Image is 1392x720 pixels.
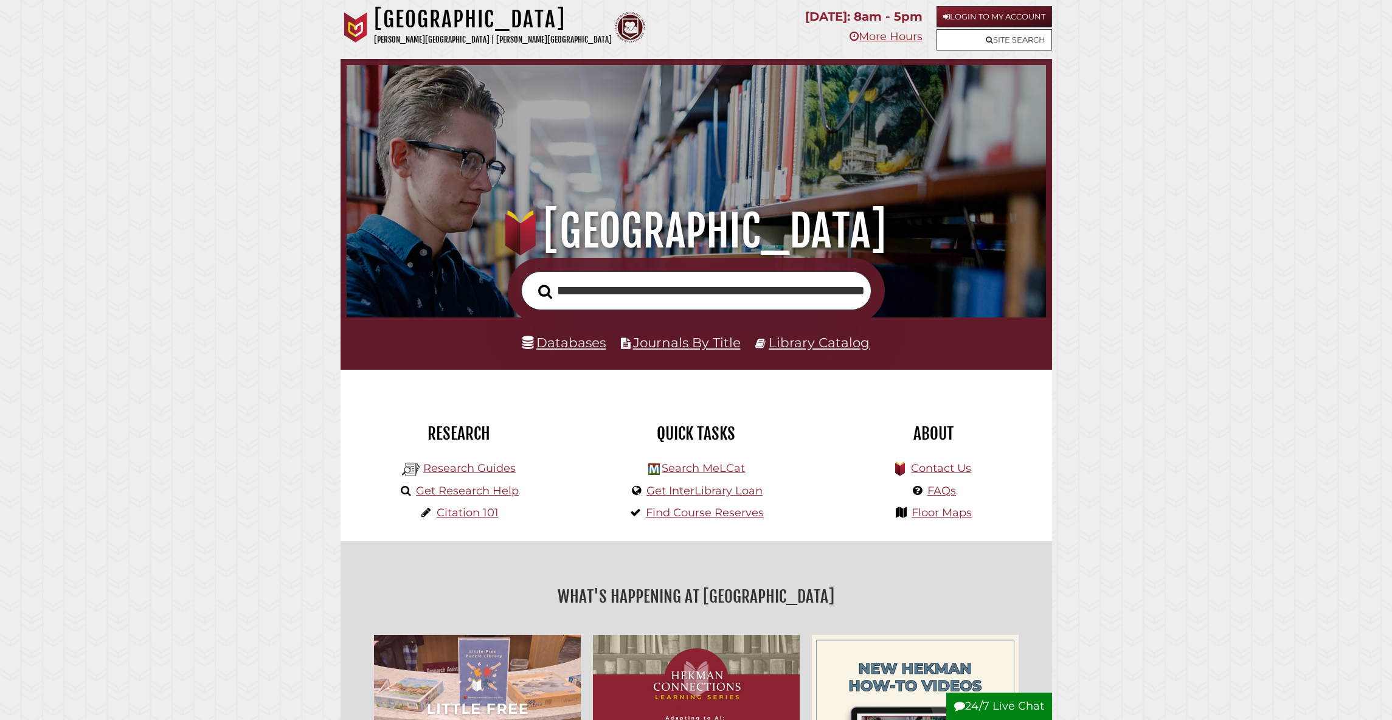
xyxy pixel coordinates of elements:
a: More Hours [850,30,923,43]
h1: [GEOGRAPHIC_DATA] [374,6,612,33]
a: Site Search [937,29,1052,50]
a: Library Catalog [769,334,870,350]
a: Research Guides [423,462,516,475]
p: [PERSON_NAME][GEOGRAPHIC_DATA] | [PERSON_NAME][GEOGRAPHIC_DATA] [374,33,612,47]
i: Search [538,284,552,299]
a: Floor Maps [912,506,972,519]
h1: [GEOGRAPHIC_DATA] [367,204,1025,258]
a: Get InterLibrary Loan [646,484,763,497]
img: Hekman Library Logo [648,463,660,475]
h2: About [824,423,1043,444]
a: Get Research Help [416,484,519,497]
a: Journals By Title [633,334,741,350]
img: Calvin Theological Seminary [615,12,645,43]
img: Calvin University [341,12,371,43]
a: Databases [522,334,606,350]
h2: Research [350,423,569,444]
p: [DATE]: 8am - 5pm [805,6,923,27]
a: Find Course Reserves [646,506,764,519]
a: Citation 101 [437,506,499,519]
a: Login to My Account [937,6,1052,27]
h2: What's Happening at [GEOGRAPHIC_DATA] [350,583,1043,611]
img: Hekman Library Logo [402,460,420,479]
a: Search MeLCat [662,462,745,475]
a: Contact Us [911,462,971,475]
button: Search [532,281,558,303]
a: FAQs [927,484,956,497]
h2: Quick Tasks [587,423,806,444]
